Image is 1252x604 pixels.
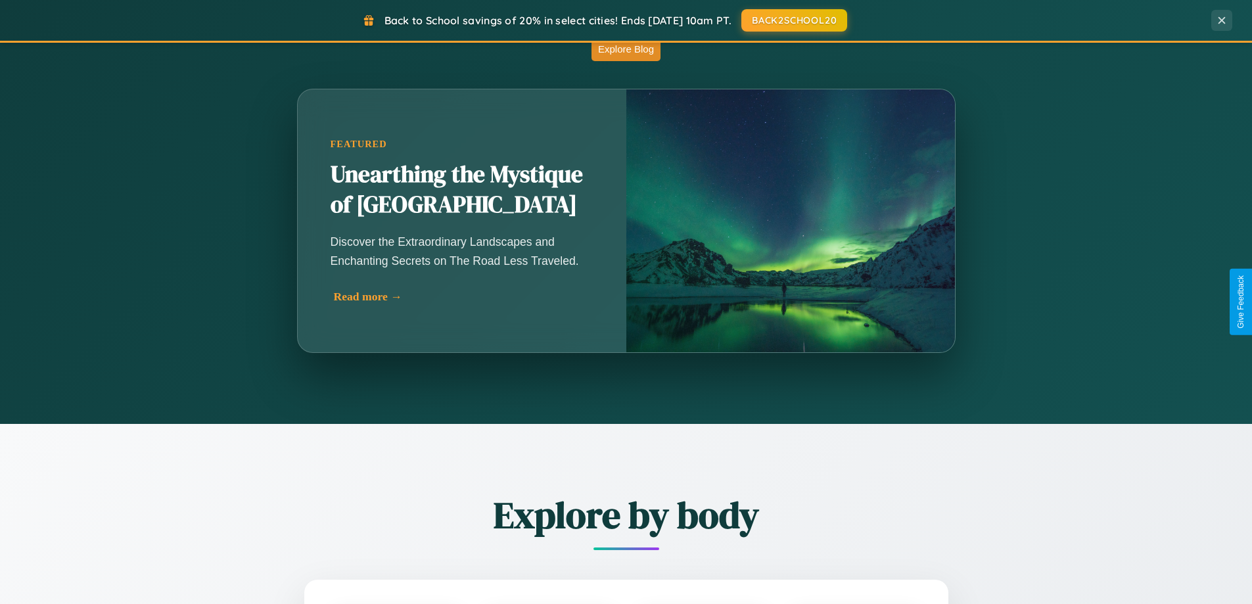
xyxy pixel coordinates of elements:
[741,9,847,32] button: BACK2SCHOOL20
[331,233,593,269] p: Discover the Extraordinary Landscapes and Enchanting Secrets on The Road Less Traveled.
[1236,275,1245,329] div: Give Feedback
[334,290,597,304] div: Read more →
[384,14,731,27] span: Back to School savings of 20% in select cities! Ends [DATE] 10am PT.
[591,37,661,61] button: Explore Blog
[331,160,593,220] h2: Unearthing the Mystique of [GEOGRAPHIC_DATA]
[331,139,593,150] div: Featured
[232,490,1021,540] h2: Explore by body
